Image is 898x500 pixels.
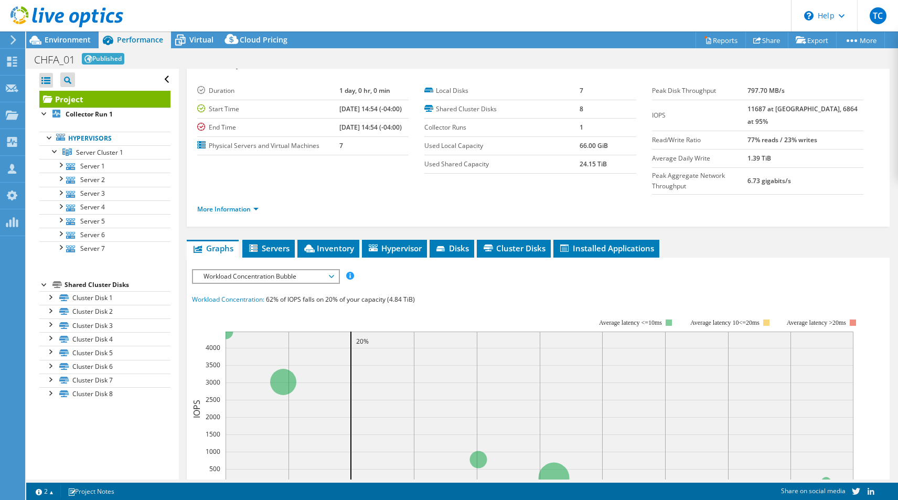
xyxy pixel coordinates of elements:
[39,291,170,305] a: Cluster Disk 1
[39,145,170,159] a: Server Cluster 1
[39,241,170,255] a: Server 7
[197,122,339,133] label: End Time
[39,91,170,108] a: Project
[599,319,662,326] tspan: Average latency <=10ms
[209,464,220,473] text: 500
[39,346,170,359] a: Cluster Disk 5
[424,86,580,96] label: Local Disks
[34,55,75,65] h1: CHFA_01
[580,159,607,168] b: 24.15 TiB
[747,104,858,126] b: 11687 at [GEOGRAPHIC_DATA], 6864 at 95%
[206,395,220,404] text: 2500
[28,485,61,498] a: 2
[191,400,202,418] text: IOPS
[367,243,422,253] span: Hypervisor
[424,104,580,114] label: Shared Cluster Disks
[652,135,747,145] label: Read/Write Ratio
[39,305,170,318] a: Cluster Disk 2
[39,214,170,228] a: Server 5
[39,360,170,374] a: Cluster Disk 6
[240,35,287,45] span: Cloud Pricing
[39,173,170,186] a: Server 2
[424,141,580,151] label: Used Local Capacity
[652,171,747,192] label: Peak Aggregate Network Throughput
[435,243,469,253] span: Disks
[652,153,747,164] label: Average Daily Write
[580,123,583,132] b: 1
[580,104,583,113] b: 8
[747,86,785,95] b: 797.70 MB/s
[696,32,746,48] a: Reports
[747,154,771,163] b: 1.39 TiB
[65,279,170,291] div: Shared Cluster Disks
[39,318,170,332] a: Cluster Disk 3
[60,485,122,498] a: Project Notes
[198,270,333,283] span: Workload Concentration Bubble
[580,141,608,150] b: 66.00 GiB
[206,360,220,369] text: 3500
[39,374,170,387] a: Cluster Disk 7
[39,187,170,200] a: Server 3
[804,11,814,20] svg: \n
[117,35,163,45] span: Performance
[424,159,580,169] label: Used Shared Capacity
[339,141,343,150] b: 7
[836,32,885,48] a: More
[192,295,264,304] span: Workload Concentration:
[747,135,817,144] b: 77% reads / 23% writes
[482,243,546,253] span: Cluster Disks
[76,148,123,157] span: Server Cluster 1
[747,176,791,185] b: 6.73 gigabits/s
[39,387,170,401] a: Cluster Disk 8
[39,228,170,241] a: Server 6
[690,319,760,326] tspan: Average latency 10<=20ms
[192,243,233,253] span: Graphs
[266,295,415,304] span: 62% of IOPS falls on 20% of your capacity (4.84 TiB)
[248,243,290,253] span: Servers
[559,243,654,253] span: Installed Applications
[39,200,170,214] a: Server 4
[82,53,124,65] span: Published
[339,86,390,95] b: 1 day, 0 hr, 0 min
[206,378,220,387] text: 3000
[652,110,747,121] label: IOPS
[745,32,788,48] a: Share
[206,343,220,352] text: 4000
[211,59,252,69] span: Project
[206,447,220,456] text: 1000
[424,122,580,133] label: Collector Runs
[781,486,846,495] span: Share on social media
[197,104,339,114] label: Start Time
[39,108,170,121] a: Collector Run 1
[39,132,170,145] a: Hypervisors
[45,35,91,45] span: Environment
[206,430,220,439] text: 1500
[197,141,339,151] label: Physical Servers and Virtual Machines
[66,110,113,119] b: Collector Run 1
[254,57,283,70] span: Details
[870,7,886,24] span: TC
[206,412,220,421] text: 2000
[580,86,583,95] b: 7
[339,123,402,132] b: [DATE] 14:54 (-04:00)
[39,332,170,346] a: Cluster Disk 4
[197,205,259,214] a: More Information
[787,319,846,326] text: Average latency >20ms
[303,243,354,253] span: Inventory
[788,32,837,48] a: Export
[189,35,213,45] span: Virtual
[356,337,369,346] text: 20%
[339,104,402,113] b: [DATE] 14:54 (-04:00)
[197,86,339,96] label: Duration
[652,86,747,96] label: Peak Disk Throughput
[39,159,170,173] a: Server 1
